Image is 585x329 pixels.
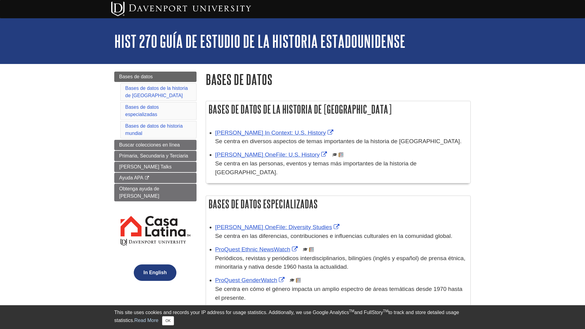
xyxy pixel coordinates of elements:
img: Newspapers [296,278,301,283]
p: Se centra en las diferencias, contribuciones e influencias culturales en la comunidad global. [215,232,467,241]
p: Se centra en diversos aspectos de temas importantes de la historia de [GEOGRAPHIC_DATA]. [215,137,467,146]
a: Link opens in new window [215,151,328,158]
span: [PERSON_NAME] Talks [119,164,172,169]
a: Primaria, Secundaria y Terciaria [114,151,197,161]
span: Bases de datos [119,74,153,79]
h2: Bases de datos especializadas [206,196,470,212]
img: Scholarly or Peer Reviewed [332,152,337,157]
a: Link opens in new window [215,246,299,253]
img: Newspapers [309,247,314,252]
a: Read More [134,318,158,323]
a: Obtenga ayuda de [PERSON_NAME] [114,184,197,201]
img: Scholarly or Peer Reviewed [290,278,295,283]
a: Buscar colecciones en línea [114,140,197,150]
a: Bases de datos de historia mundial [125,123,183,136]
a: Bases de datos especializadas [125,104,159,117]
span: Obtenga ayuda de [PERSON_NAME] [119,186,159,199]
a: Ayuda APA [114,173,197,183]
sup: TM [349,309,354,313]
p: Se centra en cómo el género impacta un amplio espectro de áreas temáticas desde 1970 hasta el pre... [215,285,467,302]
a: Bases de datos de la historia de [GEOGRAPHIC_DATA] [125,86,188,98]
button: Close [162,316,174,325]
a: Link opens in new window [215,277,286,283]
a: Bases de datos [114,72,197,82]
img: Newspapers [339,152,343,157]
p: Periódicos, revistas y periódicos interdisciplinarios, bilingües (inglés y español) de prensa étn... [215,254,467,272]
a: Link opens in new window [215,129,335,136]
a: [PERSON_NAME] Talks [114,162,197,172]
div: This site uses cookies and records your IP address for usage statistics. Additionally, we use Goo... [114,309,471,325]
div: Guide Page Menu [114,72,197,291]
p: Se centra en las personas, eventos y temas más importantes de la historia de [GEOGRAPHIC_DATA]. [215,159,467,177]
span: Ayuda APA [119,175,143,180]
i: This link opens in a new window [144,176,150,180]
span: Buscar colecciones en línea [119,142,180,147]
sup: TM [383,309,388,313]
img: Scholarly or Peer Reviewed [303,247,308,252]
button: In English [134,264,176,281]
img: Davenport University [111,2,251,16]
a: HIST 270 Guía de estudio de la historia estadounidense [114,32,406,51]
h2: Bases de datos de la historia de [GEOGRAPHIC_DATA] [206,101,470,117]
a: Link opens in new window [215,224,341,230]
span: Primaria, Secundaria y Terciaria [119,153,188,158]
a: In English [132,270,178,275]
h1: Bases de datos [206,72,471,87]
